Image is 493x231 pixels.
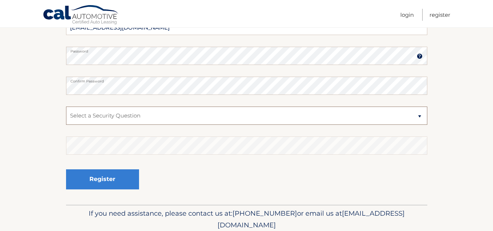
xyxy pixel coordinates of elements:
[66,77,427,82] label: Confirm Password
[232,209,297,217] span: [PHONE_NUMBER]
[66,47,427,53] label: Password
[430,9,450,21] a: Register
[66,169,139,189] button: Register
[71,208,423,231] p: If you need assistance, please contact us at: or email us at
[417,53,423,59] img: tooltip.svg
[400,9,414,21] a: Login
[43,5,119,26] a: Cal Automotive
